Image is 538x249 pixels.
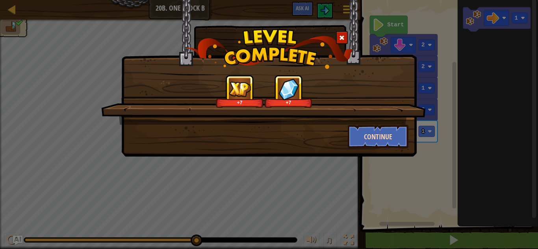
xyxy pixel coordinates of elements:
[217,100,262,105] div: +7
[185,29,354,69] img: level_complete.png
[266,100,311,105] div: +7
[348,125,409,148] button: Continue
[229,81,251,97] img: reward_icon_xp.png
[278,78,299,100] img: reward_icon_gems.png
